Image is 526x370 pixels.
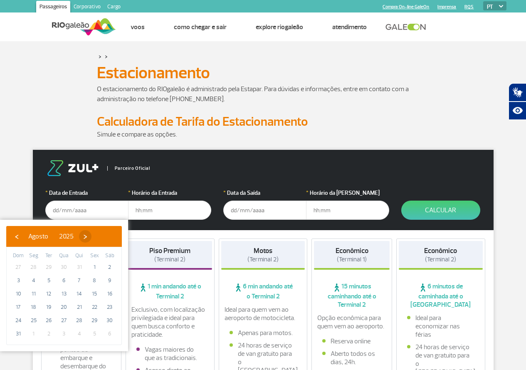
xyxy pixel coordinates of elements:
[73,274,86,287] span: 7
[42,327,55,340] span: 2
[314,282,390,309] span: 15 minutos caminhando até o Terminal 2
[12,287,25,300] span: 10
[73,327,86,340] span: 4
[131,23,145,31] a: Voos
[27,300,40,314] span: 18
[99,52,101,61] a: >
[54,230,79,243] button: 2025
[399,282,483,309] span: 6 minutos de caminhada até o [GEOGRAPHIC_DATA]
[88,261,101,274] span: 1
[42,314,55,327] span: 26
[425,256,456,263] span: (Terminal 2)
[79,230,91,243] button: ›
[437,4,456,10] a: Imprensa
[247,256,279,263] span: (Terminal 2)
[407,314,474,339] li: Ideal para economizar nas férias
[42,300,55,314] span: 19
[12,327,25,340] span: 31
[509,83,526,120] div: Plugin de acessibilidade da Hand Talk.
[42,261,55,274] span: 29
[88,287,101,300] span: 15
[73,300,86,314] span: 21
[256,23,303,31] a: Explore RIOgaleão
[337,256,367,263] span: (Terminal 1)
[223,189,306,197] label: Data da Saída
[424,246,457,255] strong: Econômico
[306,189,389,197] label: Horário da [PERSON_NAME]
[12,314,25,327] span: 24
[88,300,101,314] span: 22
[103,327,116,340] span: 6
[12,274,25,287] span: 3
[57,314,71,327] span: 27
[27,327,40,340] span: 1
[128,201,211,220] input: hh:mm
[306,201,389,220] input: hh:mm
[57,287,71,300] span: 13
[27,274,40,287] span: 4
[223,201,306,220] input: dd/mm/aaaa
[26,251,42,261] th: weekday
[107,166,150,171] span: Parceiro Oficial
[36,1,70,14] a: Passageiros
[73,261,86,274] span: 31
[322,337,381,345] li: Reserva online
[27,261,40,274] span: 28
[42,287,55,300] span: 12
[174,23,227,31] a: Como chegar e sair
[317,314,386,330] p: Opção econômica para quem vem ao aeroporto.
[73,287,86,300] span: 14
[59,232,74,241] span: 2025
[97,114,430,129] h2: Calculadora de Tarifa do Estacionamento
[42,274,55,287] span: 5
[103,314,116,327] span: 30
[383,4,429,10] a: Compra On-line GaleOn
[336,246,368,255] strong: Econômico
[136,345,204,362] li: Vagas maiores do que as tradicionais.
[88,274,101,287] span: 8
[221,282,305,300] span: 6 min andando até o Terminal 2
[103,261,116,274] span: 2
[57,261,71,274] span: 30
[45,189,128,197] label: Data de Entrada
[509,83,526,102] button: Abrir tradutor de língua de sinais.
[103,287,116,300] span: 16
[97,129,430,139] p: Simule e compare as opções.
[322,350,381,366] li: Aberto todos os dias, 24h.
[154,256,185,263] span: (Terminal 2)
[57,274,71,287] span: 6
[72,251,87,261] th: weekday
[464,4,474,10] a: RQS
[401,201,480,220] button: Calcular
[73,314,86,327] span: 28
[45,160,100,176] img: logo-zul.png
[225,305,302,322] p: Ideal para quem vem ao aeroporto de motocicleta.
[509,102,526,120] button: Abrir recursos assistivos.
[12,300,25,314] span: 17
[97,66,430,80] h1: Estacionamento
[103,300,116,314] span: 23
[131,305,209,339] p: Exclusivo, com localização privilegiada e ideal para quem busca conforto e praticidade.
[88,327,101,340] span: 5
[254,246,272,255] strong: Motos
[87,251,102,261] th: weekday
[28,232,48,241] span: Agosto
[12,261,25,274] span: 27
[11,251,26,261] th: weekday
[27,314,40,327] span: 25
[23,230,54,243] button: Agosto
[102,251,117,261] th: weekday
[230,329,297,337] li: Apenas para motos.
[332,23,367,31] a: Atendimento
[128,282,212,300] span: 1 min andando até o Terminal 2
[57,251,72,261] th: weekday
[45,201,128,220] input: dd/mm/aaaa
[105,52,108,61] a: >
[41,251,57,261] th: weekday
[128,189,211,197] label: Horário da Entrada
[27,287,40,300] span: 11
[97,84,430,104] p: O estacionamento do RIOgaleão é administrado pela Estapar. Para dúvidas e informações, entre em c...
[70,1,104,14] a: Corporativo
[10,230,23,243] button: ‹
